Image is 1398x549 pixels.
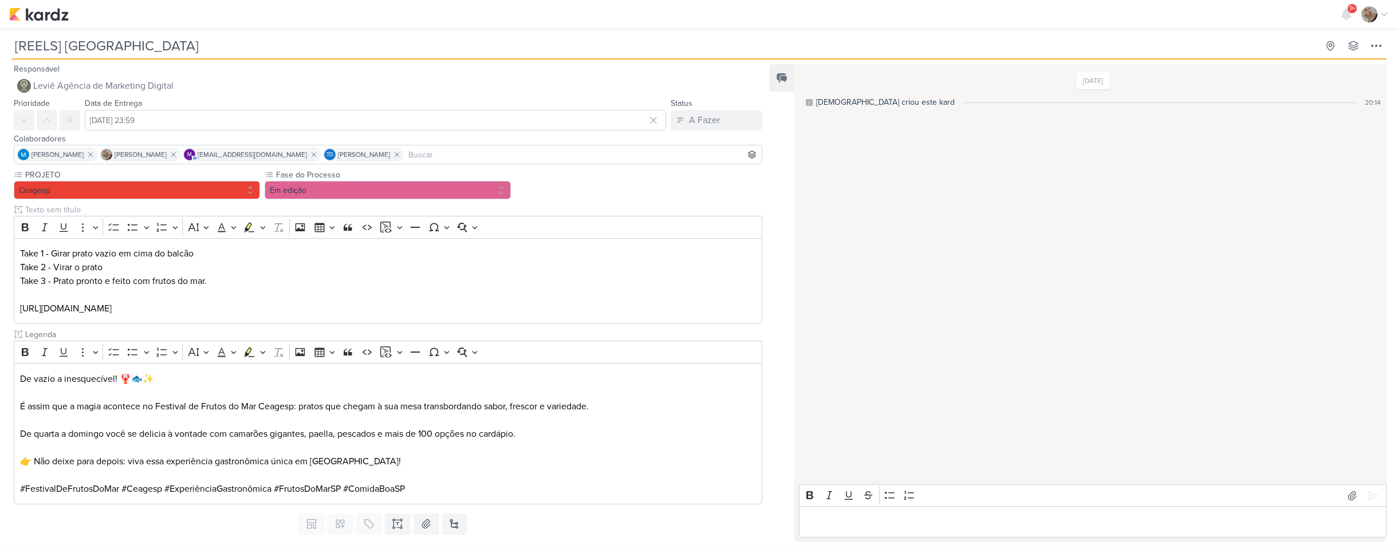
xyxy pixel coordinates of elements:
label: Data de Entrega [85,98,142,108]
button: A Fazer [671,110,762,131]
p: 👉 Não deixe para depois: viva essa experiência gastronômica única em [GEOGRAPHIC_DATA]! [20,455,756,468]
label: Fase do Processo [275,169,511,181]
button: Ceagesp [14,181,260,199]
input: Kard Sem Título [11,35,1318,56]
p: #FestivalDeFrutosDoMar #Ceagesp #ExperiênciaGastronômica #FrutosDoMarSP #ComidaBoaSP [20,482,756,496]
button: Em edição [265,181,511,199]
input: Texto sem título [23,204,762,216]
span: [EMAIL_ADDRESS][DOMAIN_NAME] [198,149,307,160]
p: m [187,152,192,158]
label: PROJETO [24,169,260,181]
div: Editor editing area: main [14,238,762,325]
div: mlegnaioli@gmail.com [184,149,195,160]
p: É assim que a magia acontece no Festival de Frutos do Mar Ceagesp: pratos que chegam à sua mesa t... [20,386,756,413]
div: Editor editing area: main [14,363,762,504]
div: A Fazer [689,113,720,127]
img: MARIANA MIRANDA [18,149,29,160]
span: [PERSON_NAME] [115,149,167,160]
div: Editor editing area: main [799,506,1387,538]
div: 20:14 [1365,97,1381,108]
span: [PERSON_NAME] [31,149,84,160]
div: Editor toolbar [14,216,762,238]
div: Editor toolbar [799,484,1387,507]
p: [URL][DOMAIN_NAME] [20,302,756,315]
p: De quarta a domingo você se delicia à vontade com camarões gigantes, paella, pescados e mais de 1... [20,427,756,441]
input: Buscar [406,148,759,161]
label: Status [671,98,692,108]
label: Prioridade [14,98,50,108]
img: Leviê Agência de Marketing Digital [17,79,31,93]
label: Responsável [14,64,60,74]
img: Sarah Violante [1361,6,1377,22]
div: [DEMOGRAPHIC_DATA] criou este kard [816,96,955,108]
span: [PERSON_NAME] [338,149,390,160]
div: Colaboradores [14,133,762,145]
img: kardz.app [9,7,69,21]
span: 9+ [1349,4,1356,13]
input: Select a date [85,110,666,131]
div: Thais de carvalho [324,149,336,160]
p: Take 1 - Girar prato vazio em cima do balcão [20,247,756,260]
div: Editor toolbar [14,341,762,363]
img: Sarah Violante [101,149,112,160]
button: Leviê Agência de Marketing Digital [14,76,762,96]
input: Texto sem título [23,329,762,341]
p: De vazio a inesquecível! 🦞🐟✨ [20,372,756,386]
p: Take 2 - Virar o prato Take 3 - Prato pronto e feito com frutos do mar. [20,260,756,288]
span: Leviê Agência de Marketing Digital [33,79,174,93]
p: Td [326,152,333,158]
